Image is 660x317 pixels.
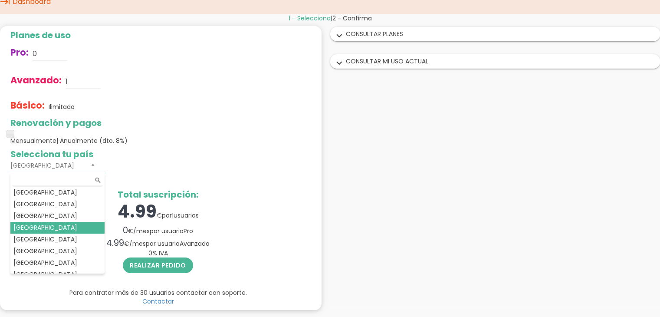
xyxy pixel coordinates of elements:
div: [GEOGRAPHIC_DATA] [10,269,105,281]
div: [GEOGRAPHIC_DATA] [10,245,105,257]
div: [GEOGRAPHIC_DATA] [10,210,105,222]
div: [GEOGRAPHIC_DATA] [10,198,105,210]
div: [GEOGRAPHIC_DATA] [10,257,105,269]
div: [GEOGRAPHIC_DATA] [10,222,105,234]
div: [GEOGRAPHIC_DATA] [10,234,105,245]
div: [GEOGRAPHIC_DATA] [10,187,105,198]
